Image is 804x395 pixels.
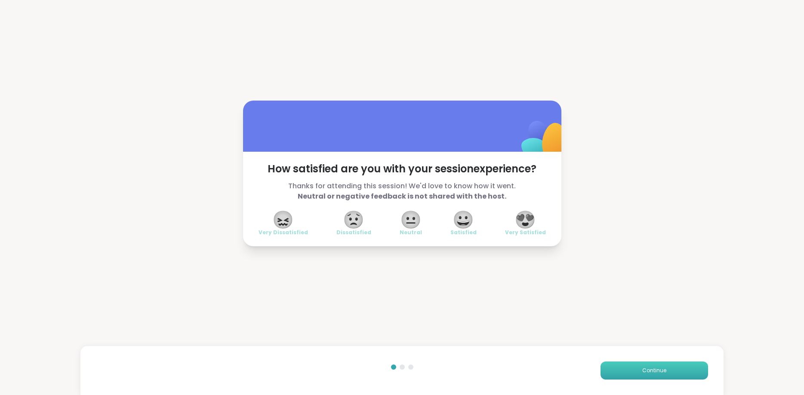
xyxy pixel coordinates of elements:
[501,98,587,184] img: ShareWell Logomark
[336,229,371,236] span: Dissatisfied
[453,212,474,227] span: 😀
[400,212,422,227] span: 😐
[400,229,422,236] span: Neutral
[259,181,546,202] span: Thanks for attending this session! We'd love to know how it went.
[505,229,546,236] span: Very Satisfied
[259,229,308,236] span: Very Dissatisfied
[642,367,666,374] span: Continue
[450,229,477,236] span: Satisfied
[514,212,536,227] span: 😍
[601,361,708,380] button: Continue
[272,212,294,227] span: 😖
[343,212,364,227] span: 😟
[259,162,546,176] span: How satisfied are you with your session experience?
[298,191,506,201] b: Neutral or negative feedback is not shared with the host.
